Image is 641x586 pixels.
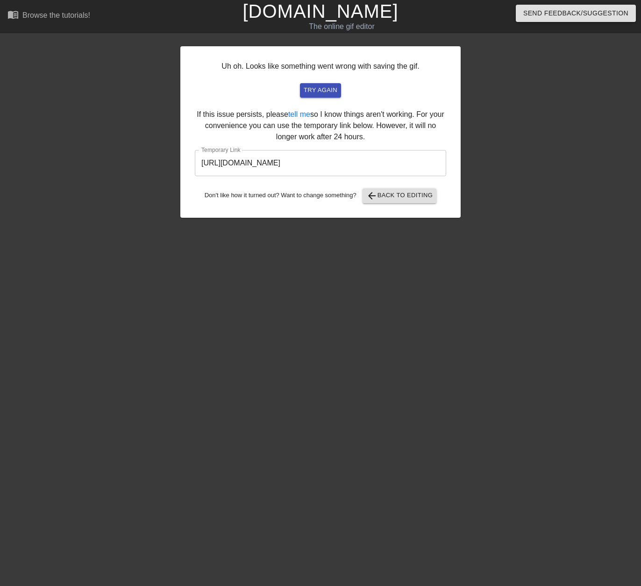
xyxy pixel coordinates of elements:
button: try again [300,83,341,98]
span: arrow_back [366,190,377,201]
div: Browse the tutorials! [22,11,90,19]
span: Back to Editing [366,190,433,201]
div: The online gif editor [218,21,465,32]
div: Don't like how it turned out? Want to change something? [195,188,446,203]
span: menu_book [7,9,19,20]
div: Uh oh. Looks like something went wrong with saving the gif. If this issue persists, please so I k... [180,46,461,218]
a: [DOMAIN_NAME] [242,1,398,21]
input: bare [195,150,446,176]
button: Back to Editing [363,188,437,203]
a: tell me [288,110,310,118]
span: try again [304,85,337,96]
a: Browse the tutorials! [7,9,90,23]
span: Send Feedback/Suggestion [523,7,628,19]
button: Send Feedback/Suggestion [516,5,636,22]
